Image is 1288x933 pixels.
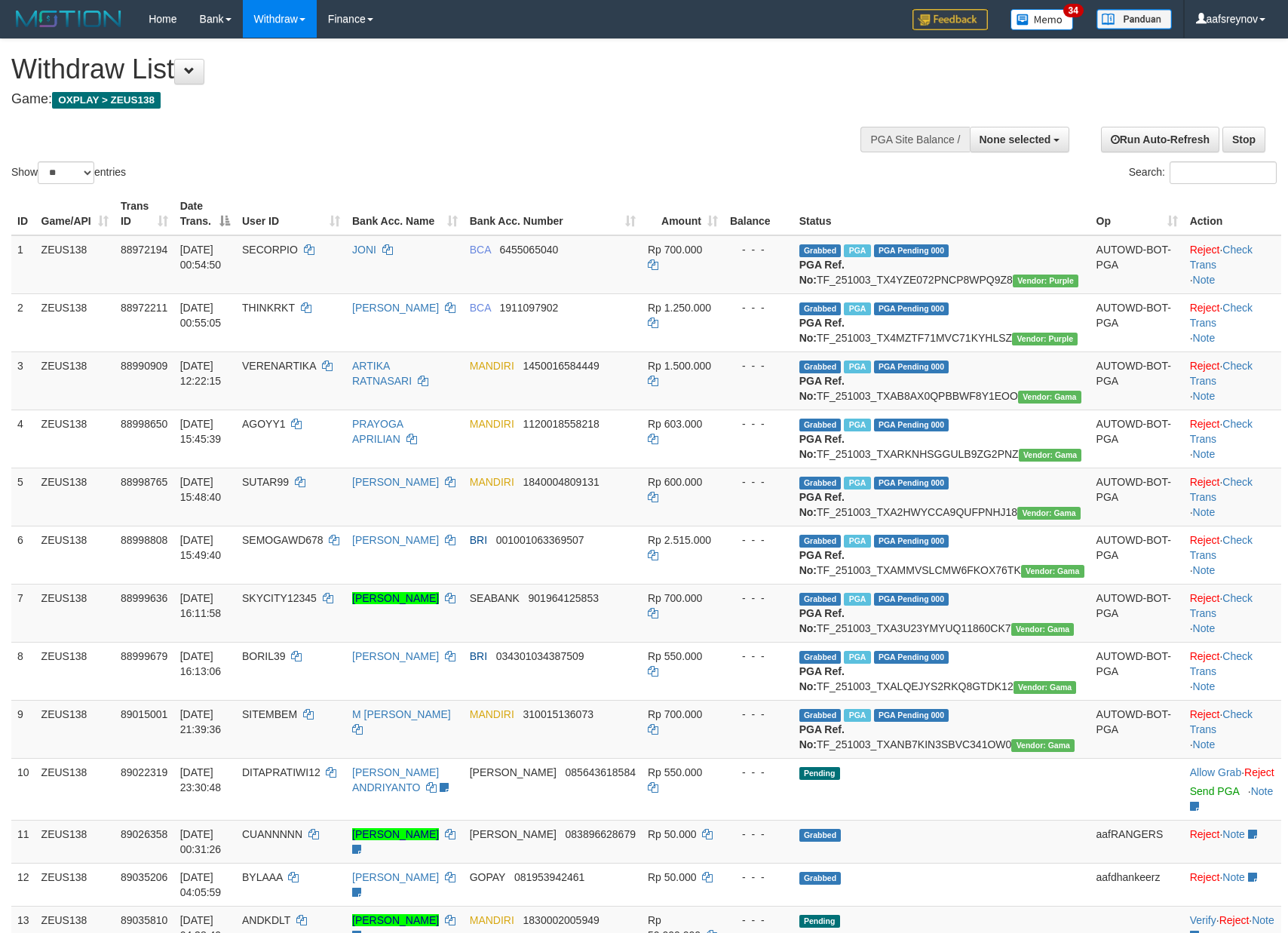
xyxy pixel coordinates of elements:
[35,410,115,468] td: ZEUS138
[799,535,842,548] span: Grabbed
[1090,863,1184,906] td: aafdhankeerz
[242,360,316,372] span: VERENARTIKA
[799,709,842,722] span: Grabbed
[180,476,222,503] span: [DATE] 15:48:40
[1190,914,1216,926] a: Verify
[1184,642,1281,700] td: · ·
[35,526,115,584] td: ZEUS138
[1090,700,1184,758] td: AUTOWD-BOT-PGA
[793,584,1090,642] td: TF_251003_TXA3U23YMYUQ11860CK7
[730,827,787,842] div: - - -
[912,9,988,30] img: Feedback.jpg
[352,914,439,926] a: [PERSON_NAME]
[352,244,376,256] a: JONI
[11,161,126,184] label: Show entries
[352,766,439,793] a: [PERSON_NAME] ANDRIYANTO
[1190,650,1220,662] a: Reject
[1184,758,1281,820] td: ·
[1090,351,1184,410] td: AUTOWD-BOT-PGA
[648,418,702,430] span: Rp 603.000
[346,192,464,235] th: Bank Acc. Name: activate to sort column ascending
[1184,526,1281,584] td: · ·
[1063,4,1084,17] span: 34
[874,593,949,606] span: PGA Pending
[874,477,949,490] span: PGA Pending
[1190,708,1220,720] a: Reject
[352,871,439,883] a: [PERSON_NAME]
[648,534,711,546] span: Rp 2.515.000
[1090,235,1184,294] td: AUTOWD-BOT-PGA
[1184,351,1281,410] td: · ·
[1190,244,1253,271] a: Check Trans
[35,584,115,642] td: ZEUS138
[1014,681,1077,694] span: Vendor URL: https://trx31.1velocity.biz
[1190,766,1244,778] span: ·
[1011,623,1075,636] span: Vendor URL: https://trx31.1velocity.biz
[11,92,844,107] h4: Game:
[844,302,870,315] span: Marked by aafnoeunsreypich
[11,293,35,351] td: 2
[799,723,845,750] b: PGA Ref. No:
[242,418,286,430] span: AGOYY1
[793,192,1090,235] th: Status
[1190,360,1220,372] a: Reject
[1090,820,1184,863] td: aafRANGERS
[121,592,167,604] span: 88999636
[799,665,845,692] b: PGA Ref. No:
[730,416,787,431] div: - - -
[1184,192,1281,235] th: Action
[242,534,324,546] span: SEMOGAWD678
[980,134,1051,146] span: None selected
[499,244,558,256] span: Copy 6455065040 to clipboard
[1190,766,1241,778] a: Allow Grab
[730,707,787,722] div: - - -
[844,477,870,490] span: Marked by aafsolysreylen
[180,650,222,677] span: [DATE] 16:13:06
[730,474,787,490] div: - - -
[11,351,35,410] td: 3
[1090,192,1184,235] th: Op: activate to sort column ascending
[1021,565,1084,578] span: Vendor URL: https://trx31.1velocity.biz
[799,915,840,928] span: Pending
[121,766,167,778] span: 89022319
[35,863,115,906] td: ZEUS138
[1222,871,1245,883] a: Note
[566,828,636,840] span: Copy 083896628679 to clipboard
[648,244,702,256] span: Rp 700.000
[352,534,439,546] a: [PERSON_NAME]
[35,642,115,700] td: ZEUS138
[648,302,711,314] span: Rp 1.250.000
[970,127,1070,152] button: None selected
[874,651,949,664] span: PGA Pending
[799,651,842,664] span: Grabbed
[730,765,787,780] div: - - -
[470,592,520,604] span: SEABANK
[242,302,295,314] span: THINKRKT
[1012,333,1078,345] span: Vendor URL: https://trx4.1velocity.biz
[523,914,600,926] span: Copy 1830002005949 to clipboard
[648,708,702,720] span: Rp 700.000
[730,913,787,928] div: - - -
[470,828,557,840] span: [PERSON_NAME]
[11,410,35,468] td: 4
[799,593,842,606] span: Grabbed
[1190,871,1220,883] a: Reject
[121,476,167,488] span: 88998765
[1193,390,1216,402] a: Note
[799,872,842,885] span: Grabbed
[115,192,174,235] th: Trans ID: activate to sort column ascending
[352,418,403,445] a: PRAYOGA APRILIAN
[1184,468,1281,526] td: · ·
[1184,235,1281,294] td: · ·
[1184,700,1281,758] td: · ·
[529,592,599,604] span: Copy 901964125853 to clipboard
[793,526,1090,584] td: TF_251003_TXAMMVSLCMW6FKOX76TK
[1090,642,1184,700] td: AUTOWD-BOT-PGA
[121,534,167,546] span: 88998808
[11,468,35,526] td: 5
[648,360,711,372] span: Rp 1.500.000
[242,871,283,883] span: BYLAAA
[799,767,840,780] span: Pending
[180,766,222,793] span: [DATE] 23:30:48
[1184,410,1281,468] td: · ·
